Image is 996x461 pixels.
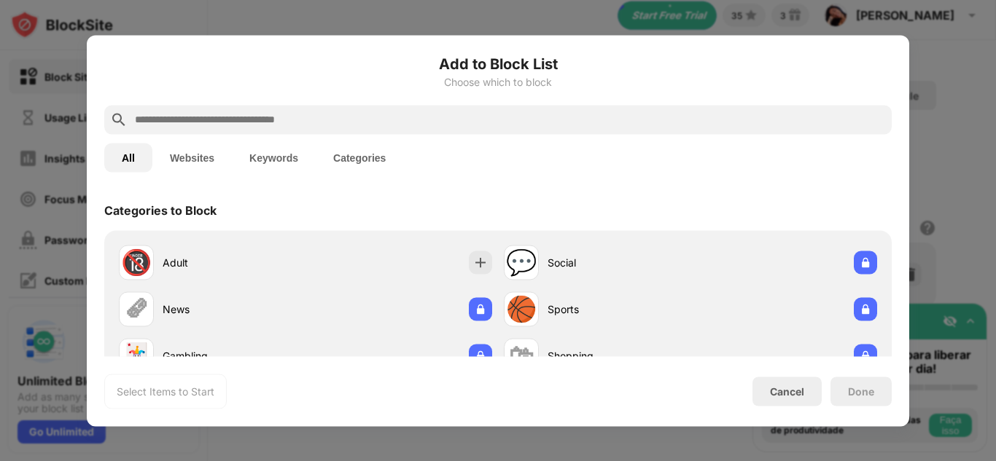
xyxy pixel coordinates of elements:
div: 🗞 [124,294,149,324]
div: Select Items to Start [117,384,214,398]
div: Adult [163,255,306,270]
button: All [104,143,152,172]
div: Shopping [548,348,690,363]
button: Websites [152,143,232,172]
div: 💬 [506,248,537,277]
div: Choose which to block [104,76,892,87]
div: Done [848,385,874,397]
div: News [163,302,306,317]
button: Keywords [232,143,316,172]
div: 🏀 [506,294,537,324]
button: Categories [316,143,403,172]
div: 🃏 [121,341,152,371]
div: 🔞 [121,248,152,277]
div: 🛍 [509,341,534,371]
h6: Add to Block List [104,52,892,74]
div: Categories to Block [104,202,217,217]
div: Cancel [770,385,804,398]
img: search.svg [110,111,128,128]
div: Gambling [163,348,306,363]
div: Sports [548,302,690,317]
div: Social [548,255,690,270]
